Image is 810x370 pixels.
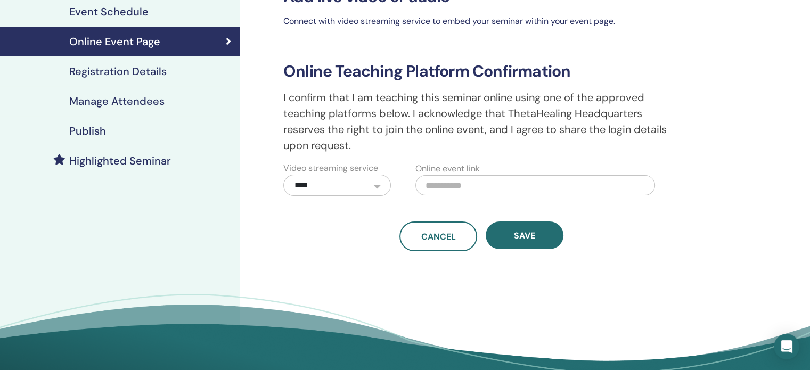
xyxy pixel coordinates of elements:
h4: Publish [69,125,106,137]
span: Save [514,230,535,241]
label: Online event link [415,162,480,175]
p: I confirm that I am teaching this seminar online using one of the approved teaching platforms bel... [277,89,686,153]
h4: Registration Details [69,65,167,78]
h4: Online Event Page [69,35,160,48]
div: Open Intercom Messenger [774,334,799,359]
h3: Online Teaching Platform Confirmation [277,62,686,81]
span: Cancel [421,231,456,242]
h4: Event Schedule [69,5,149,18]
a: Cancel [399,221,477,251]
h4: Manage Attendees [69,95,165,108]
p: Connect with video streaming service to embed your seminar within your event page. [277,15,686,28]
h4: Highlighted Seminar [69,154,171,167]
label: Video streaming service [283,162,378,175]
button: Save [486,221,563,249]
